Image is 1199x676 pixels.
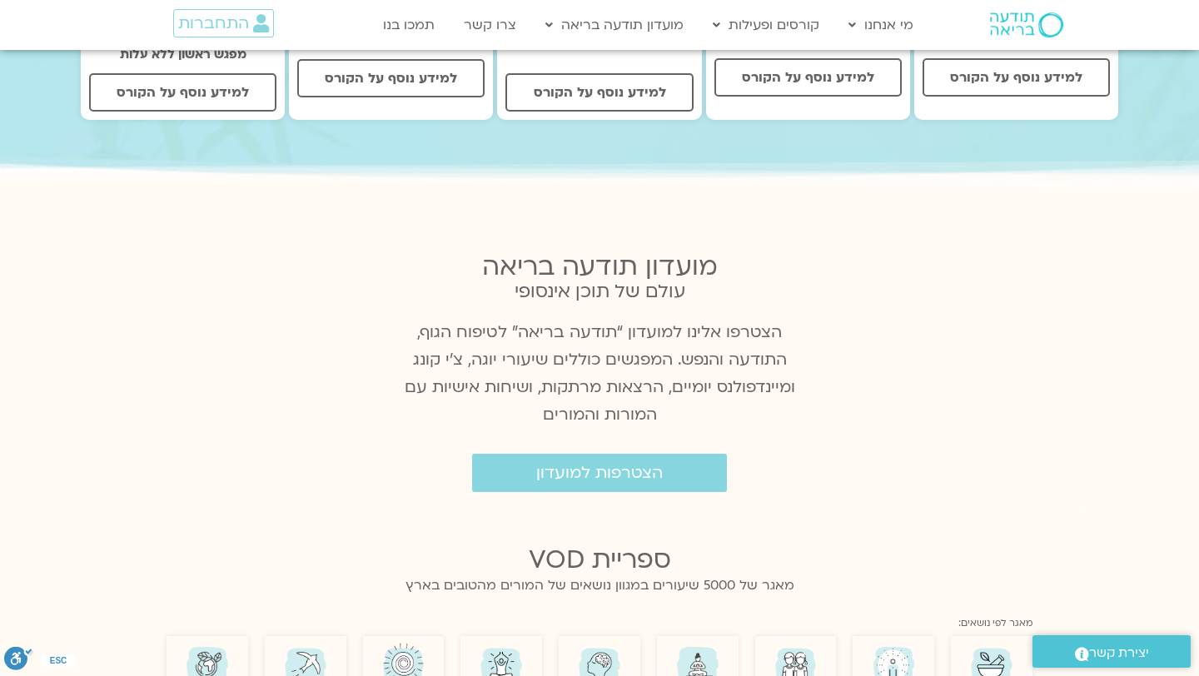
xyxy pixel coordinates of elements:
[472,454,727,492] a: הצטרפות למועדון
[714,58,902,97] a: למידע נוסף על הקורס
[923,58,1110,97] a: למידע נוסף על הקורס
[950,70,1082,85] span: למידע נוסף על הקורס
[178,14,249,32] span: התחברות
[534,85,666,100] span: למידע נוסף על הקורס
[167,545,1032,574] h2: ספריית VOD
[505,73,693,112] a: למידע נוסף על הקורס
[455,9,525,41] a: צרו קשר
[89,73,276,112] a: למידע נוסף על הקורס
[400,252,799,281] h2: מועדון תודעה בריאה
[537,9,692,41] a: מועדון תודעה בריאה
[400,281,799,302] h2: עולם של תוכן אינסופי
[742,70,874,85] span: למידע נוסף על הקורס
[704,9,828,41] a: קורסים ופעילות
[840,9,922,41] a: מי אנחנו
[120,46,246,62] strong: מפגש ראשון ללא עלות
[536,464,663,482] span: הצטרפות למועדון
[375,9,443,41] a: תמכו בנו
[1089,642,1149,664] span: יצירת קשר
[990,12,1063,37] img: תודעה בריאה
[400,302,799,429] div: הצטרפו אלינו למועדון “תודעה בריאה” לטיפוח הגוף, התודעה והנפש. המפגשים כוללים שיעורי יוגה, צ’י קונ...
[167,574,1032,597] p: מאגר של 5000 שיעורים במגוון נושאים של המורים מהטובים בארץ
[167,609,1032,632] div: מאגר לפי נושאים:
[297,59,485,97] a: למידע נוסף על הקורס
[173,9,274,37] a: התחברות
[1032,635,1191,668] a: יצירת קשר
[325,71,457,86] span: למידע נוסף על הקורס
[117,85,249,100] span: למידע נוסף על הקורס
